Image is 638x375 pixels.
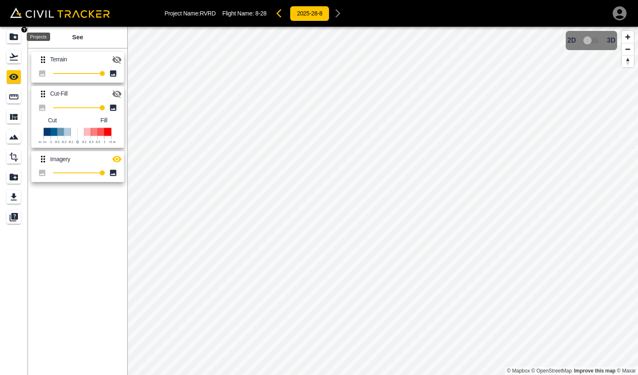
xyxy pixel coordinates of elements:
[10,8,110,18] img: Civil Tracker
[223,10,267,17] p: Flight Name:
[574,368,615,374] a: Map feedback
[617,368,636,374] a: Maxar
[27,33,50,41] div: Projects
[507,368,530,374] a: Mapbox
[290,6,329,21] button: 2025-28-8
[580,33,604,48] span: 3D model not uploaded yet
[622,55,634,67] button: Reset bearing to north
[127,27,638,375] canvas: Map
[532,368,572,374] a: OpenStreetMap
[165,10,216,17] p: Project Name: RVRD
[607,37,615,44] span: 3D
[622,43,634,55] button: Zoom out
[256,10,267,17] span: 8-28
[567,37,576,44] span: 2D
[622,31,634,43] button: Zoom in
